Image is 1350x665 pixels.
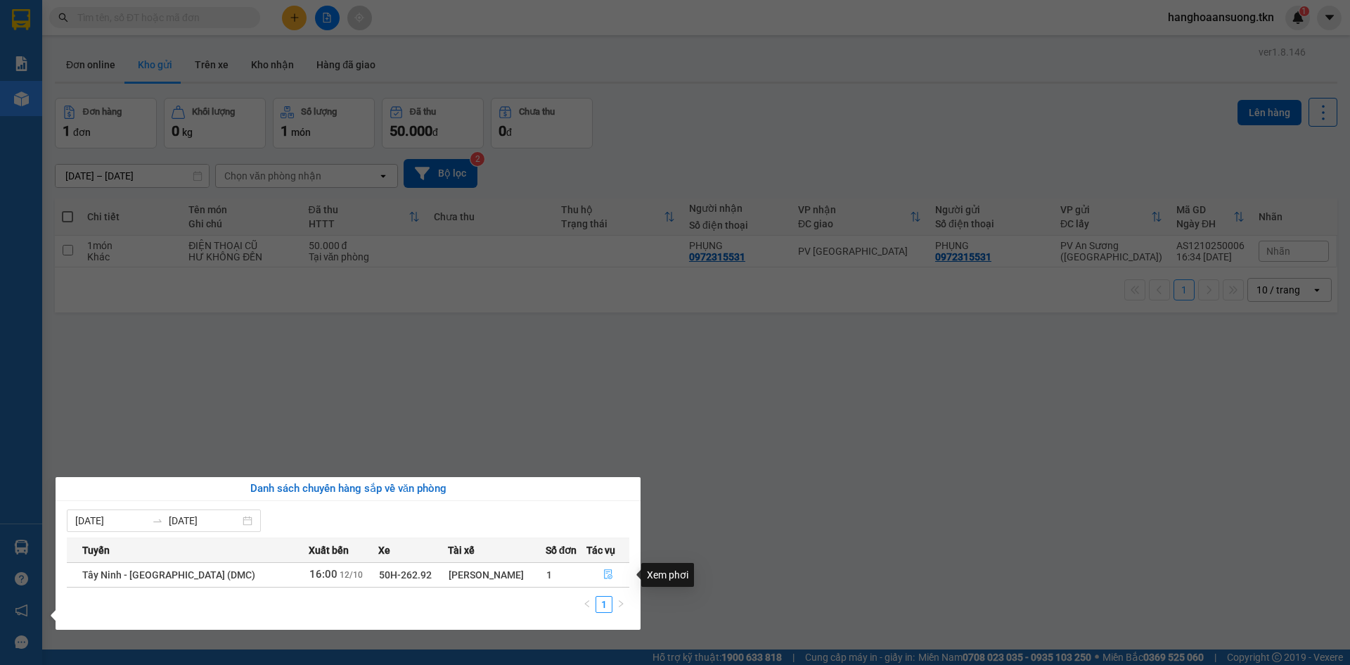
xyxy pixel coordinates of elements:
span: Xuất bến [309,543,349,558]
span: Tài xế [448,543,475,558]
span: Tuyến [82,543,110,558]
input: Từ ngày [75,513,146,528]
span: 12/10 [340,570,363,580]
span: 50H-262.92 [379,569,432,581]
span: Xe [378,543,390,558]
span: to [152,515,163,526]
button: left [579,596,596,613]
div: Danh sách chuyến hàng sắp về văn phòng [67,481,629,498]
span: 16:00 [309,568,337,581]
div: Xem phơi [641,563,694,587]
li: Next Page [612,596,629,613]
span: left [583,600,591,608]
span: file-done [603,569,613,581]
span: Số đơn [546,543,577,558]
span: right [617,600,625,608]
li: 1 [596,596,612,613]
li: Previous Page [579,596,596,613]
span: 1 [546,569,552,581]
a: 1 [596,597,612,612]
span: swap-right [152,515,163,526]
button: file-done [587,564,629,586]
button: right [612,596,629,613]
span: Tác vụ [586,543,615,558]
span: Tây Ninh - [GEOGRAPHIC_DATA] (DMC) [82,569,255,581]
div: [PERSON_NAME] [449,567,545,583]
input: Đến ngày [169,513,240,528]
